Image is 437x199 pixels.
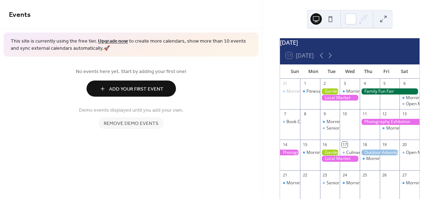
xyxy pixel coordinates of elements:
[386,125,424,131] div: Morning Yoga Bliss
[322,173,328,178] div: 23
[302,111,308,117] div: 8
[382,111,387,117] div: 12
[402,81,407,86] div: 6
[360,119,419,125] div: Photography Exhibition
[320,156,360,162] div: Local Market
[87,81,176,97] button: Add Your First Event
[362,173,367,178] div: 25
[280,150,300,156] div: Photography Exhibition
[280,38,419,47] div: [DATE]
[320,88,340,94] div: Gardening Workshop
[98,117,164,129] button: Remove demo events
[9,68,253,76] span: No events here yet. Start by adding your first one!
[282,142,288,147] div: 14
[320,119,340,125] div: Morning Yoga Bliss
[342,142,347,147] div: 17
[346,88,384,94] div: Morning Yoga Bliss
[326,119,365,125] div: Morning Yoga Bliss
[322,64,340,79] div: Tue
[282,111,288,117] div: 7
[396,64,414,79] div: Sat
[320,180,340,186] div: Seniors' Social Tea
[362,142,367,147] div: 18
[109,86,163,93] span: Add Your First Event
[340,150,360,156] div: Culinary Cooking Class
[286,88,325,94] div: Morning Yoga Bliss
[362,81,367,86] div: 4
[320,150,340,156] div: Gardening Workshop
[402,111,407,117] div: 13
[402,173,407,178] div: 27
[322,81,328,86] div: 2
[402,142,407,147] div: 20
[341,64,359,79] div: Wed
[399,150,419,156] div: Open Mic Night
[282,173,288,178] div: 21
[302,81,308,86] div: 1
[346,150,392,156] div: Culinary Cooking Class
[362,111,367,117] div: 11
[360,150,399,156] div: Outdoor Adventure Day
[342,111,347,117] div: 10
[320,95,360,101] div: Local Market
[306,88,342,94] div: Fitness Bootcamp
[406,101,437,107] div: Open Mic Night
[9,81,253,97] a: Add Your First Event
[346,180,384,186] div: Morning Yoga Bliss
[280,180,300,186] div: Morning Yoga Bliss
[98,37,128,46] a: Upgrade now
[380,125,400,131] div: Morning Yoga Bliss
[320,125,340,131] div: Seniors' Social Tea
[322,142,328,147] div: 16
[359,64,377,79] div: Thu
[399,101,419,107] div: Open Mic Night
[104,120,158,127] span: Remove demo events
[340,88,360,94] div: Morning Yoga Bliss
[360,88,419,94] div: Family Fun Fair
[399,180,419,186] div: Morning Yoga Bliss
[342,81,347,86] div: 3
[382,173,387,178] div: 26
[302,142,308,147] div: 15
[282,81,288,86] div: 31
[9,8,31,22] span: Events
[360,156,380,162] div: Morning Yoga Bliss
[300,88,320,94] div: Fitness Bootcamp
[399,95,419,101] div: Morning Yoga Bliss
[326,180,364,186] div: Seniors' Social Tea
[326,125,364,131] div: Seniors' Social Tea
[377,64,396,79] div: Fri
[342,173,347,178] div: 24
[306,150,345,156] div: Morning Yoga Bliss
[11,38,251,52] span: This site is currently using the free tier. to create more calendars, show more than 10 events an...
[302,173,308,178] div: 22
[300,150,320,156] div: Morning Yoga Bliss
[366,156,404,162] div: Morning Yoga Bliss
[286,119,328,125] div: Book Club Gathering
[280,88,300,94] div: Morning Yoga Bliss
[280,119,300,125] div: Book Club Gathering
[304,64,322,79] div: Mon
[340,180,360,186] div: Morning Yoga Bliss
[322,111,328,117] div: 9
[286,180,325,186] div: Morning Yoga Bliss
[406,150,437,156] div: Open Mic Night
[79,107,183,114] span: Demo events displayed until you add your own.
[382,142,387,147] div: 19
[382,81,387,86] div: 5
[286,64,304,79] div: Sun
